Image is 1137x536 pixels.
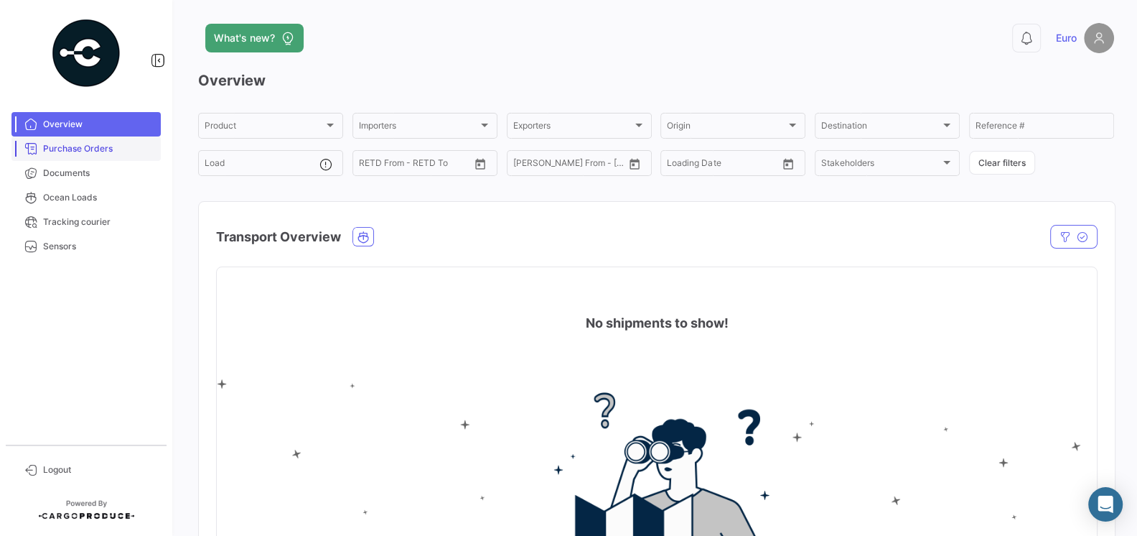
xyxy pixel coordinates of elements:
span: Destination [821,123,940,133]
img: placeholder-user.png [1084,23,1114,53]
span: Euro [1056,31,1077,45]
input: From [359,160,379,170]
span: Importers [359,123,478,133]
span: Product [205,123,324,133]
input: To [697,160,749,170]
span: Ocean Loads [43,191,155,204]
h3: Overview [198,70,1114,91]
input: From [513,160,533,170]
span: Exporters [513,123,632,133]
img: powered-by.png [50,17,122,89]
h4: Transport Overview [216,227,341,247]
span: Tracking courier [43,216,155,228]
button: Open calendar [469,153,491,175]
input: To [543,160,596,170]
span: Logout [43,463,155,476]
h4: No shipments to show! [586,313,729,333]
div: Abrir Intercom Messenger [1088,487,1123,522]
span: Stakeholders [821,160,940,170]
a: Purchase Orders [11,137,161,161]
span: Purchase Orders [43,142,155,155]
a: Sensors [11,234,161,259]
input: To [389,160,441,170]
span: What's new? [214,31,275,45]
span: Documents [43,167,155,180]
span: Origin [667,123,786,133]
input: From [667,160,687,170]
span: Sensors [43,240,155,253]
a: Documents [11,161,161,185]
span: Overview [43,118,155,131]
a: Overview [11,112,161,137]
button: What's new? [205,24,304,52]
button: Clear filters [969,151,1035,175]
a: Ocean Loads [11,185,161,210]
button: Ocean [353,228,373,246]
button: Open calendar [777,153,799,175]
a: Tracking courier [11,210,161,234]
button: Open calendar [624,153,645,175]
